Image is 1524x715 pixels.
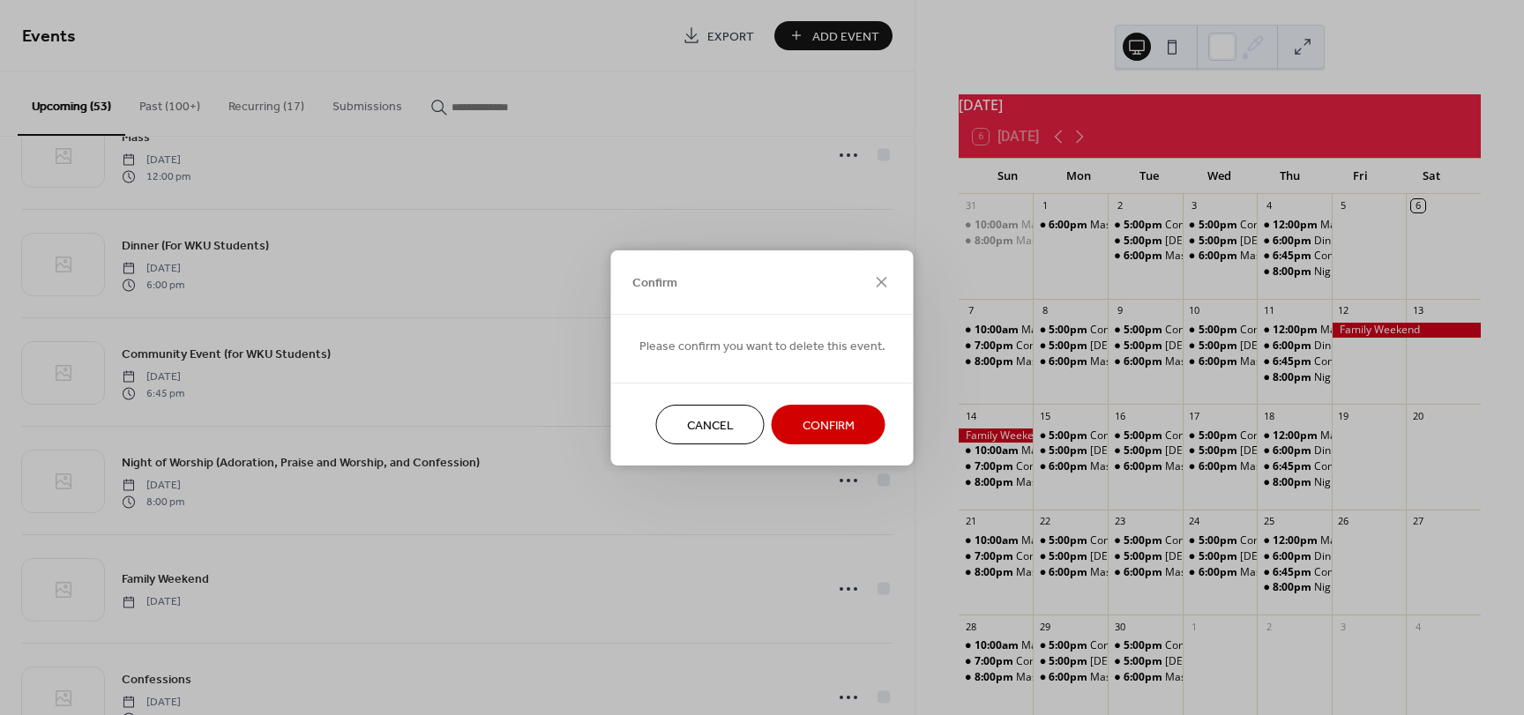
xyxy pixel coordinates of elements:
[639,337,885,355] span: Please confirm you want to delete this event.
[687,416,734,435] span: Cancel
[656,405,765,444] button: Cancel
[632,274,677,293] span: Confirm
[803,416,855,435] span: Confirm
[772,405,885,444] button: Confirm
